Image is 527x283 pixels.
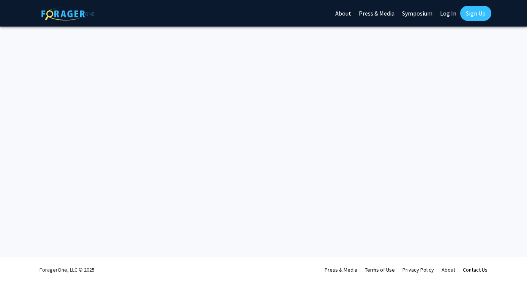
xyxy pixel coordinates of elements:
a: Sign Up [460,6,491,21]
a: Contact Us [463,266,488,273]
a: Privacy Policy [402,266,434,273]
a: About [442,266,455,273]
a: Press & Media [325,266,357,273]
img: ForagerOne Logo [41,7,95,20]
a: Terms of Use [365,266,395,273]
div: ForagerOne, LLC © 2025 [39,256,95,283]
